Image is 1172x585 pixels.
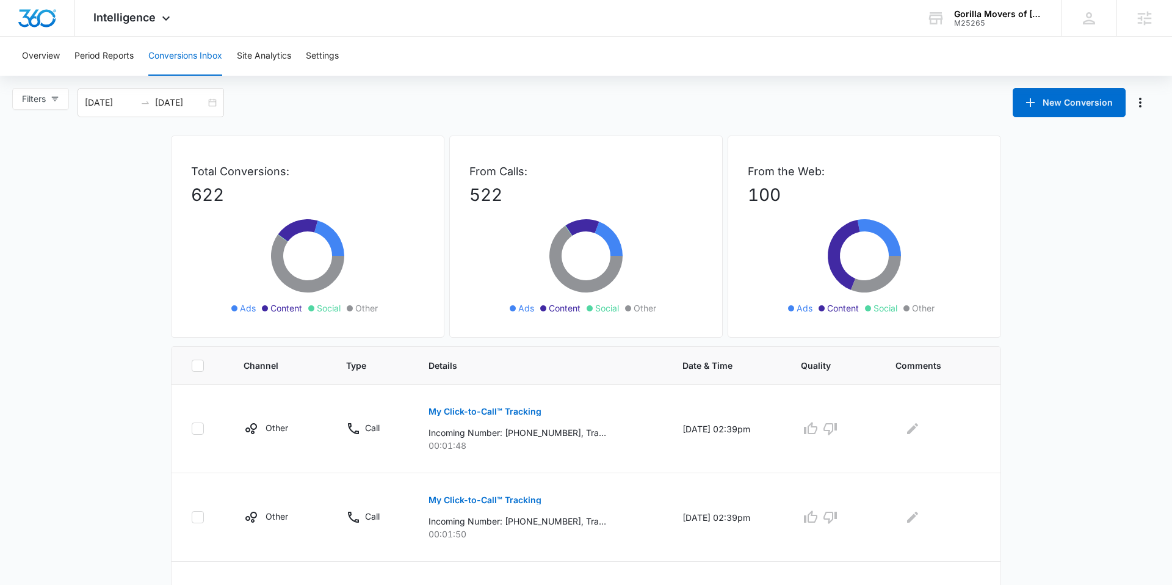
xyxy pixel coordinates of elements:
span: Other [634,302,656,314]
p: 622 [191,182,424,208]
div: account id [954,19,1043,27]
button: Period Reports [74,37,134,76]
span: Social [317,302,341,314]
span: Date & Time [682,359,754,372]
span: to [140,98,150,107]
button: Edit Comments [903,419,922,438]
button: Site Analytics [237,37,291,76]
p: My Click-to-Call™ Tracking [429,407,541,416]
span: Quality [801,359,848,372]
button: Filters [12,88,69,110]
p: Incoming Number: [PHONE_NUMBER], Tracking Number: [PHONE_NUMBER], Ring To: [PHONE_NUMBER], Caller... [429,515,606,528]
span: Ads [518,302,534,314]
span: Comments [895,359,963,372]
span: Intelligence [93,11,156,24]
p: 522 [469,182,703,208]
button: New Conversion [1013,88,1126,117]
p: 00:01:50 [429,528,653,540]
span: Channel [244,359,299,372]
button: Edit Comments [903,507,922,527]
button: My Click-to-Call™ Tracking [429,397,541,426]
button: Overview [22,37,60,76]
p: My Click-to-Call™ Tracking [429,496,541,504]
td: [DATE] 02:39pm [668,385,787,473]
p: 00:01:48 [429,439,653,452]
button: My Click-to-Call™ Tracking [429,485,541,515]
span: Details [429,359,635,372]
span: Other [355,302,378,314]
span: Content [270,302,302,314]
span: Filters [22,92,46,106]
button: Conversions Inbox [148,37,222,76]
input: Start date [85,96,136,109]
p: Total Conversions: [191,163,424,180]
p: Other [266,421,288,434]
p: Call [365,510,380,523]
p: Other [266,510,288,523]
p: Call [365,421,380,434]
button: Manage Numbers [1130,93,1150,112]
span: Social [595,302,619,314]
div: account name [954,9,1043,19]
p: From the Web: [748,163,981,180]
button: Settings [306,37,339,76]
span: Ads [240,302,256,314]
span: Other [912,302,935,314]
p: From Calls: [469,163,703,180]
span: Content [549,302,581,314]
span: Social [874,302,897,314]
span: Type [346,359,382,372]
span: swap-right [140,98,150,107]
p: 100 [748,182,981,208]
p: Incoming Number: [PHONE_NUMBER], Tracking Number: [PHONE_NUMBER], Ring To: [PHONE_NUMBER], Caller... [429,426,606,439]
td: [DATE] 02:39pm [668,473,787,562]
span: Content [827,302,859,314]
span: Ads [797,302,812,314]
input: End date [155,96,206,109]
